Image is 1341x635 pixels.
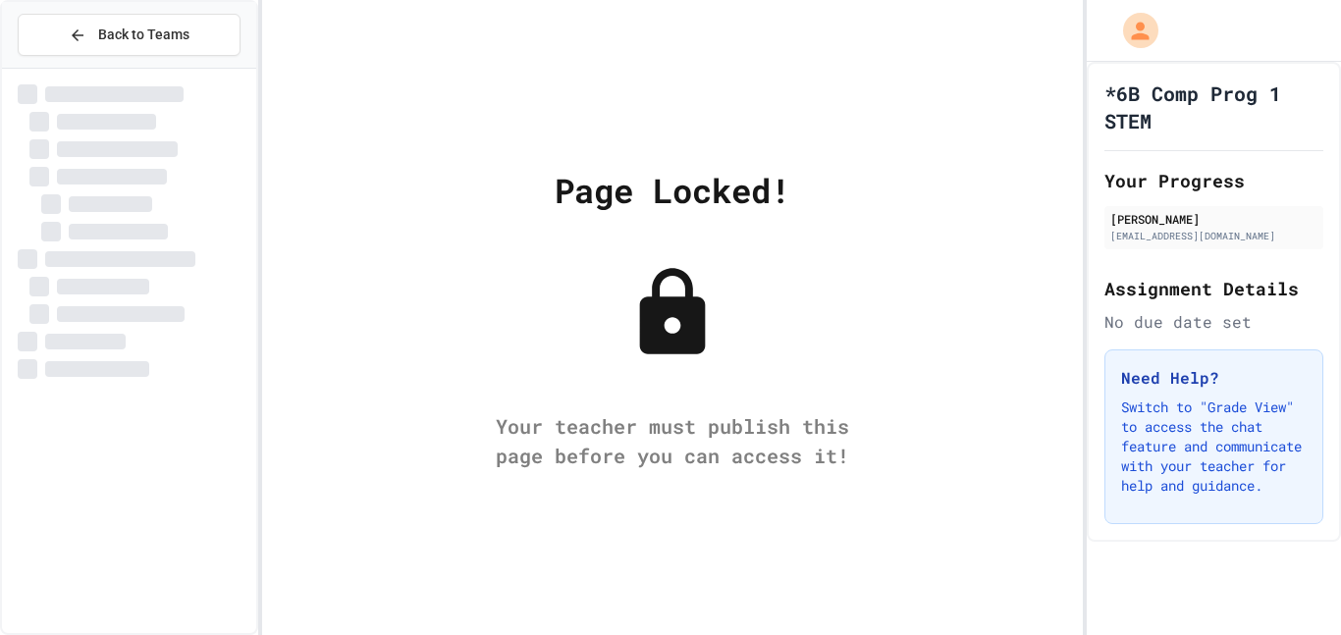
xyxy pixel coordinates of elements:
div: My Account [1102,8,1163,53]
p: Switch to "Grade View" to access the chat feature and communicate with your teacher for help and ... [1121,397,1307,496]
button: Back to Teams [18,14,241,56]
div: [PERSON_NAME] [1110,210,1317,228]
div: [EMAIL_ADDRESS][DOMAIN_NAME] [1110,229,1317,243]
div: Your teacher must publish this page before you can access it! [476,411,869,470]
div: Page Locked! [555,165,790,215]
span: Back to Teams [98,25,189,45]
h2: Assignment Details [1104,275,1323,302]
h2: Your Progress [1104,167,1323,194]
h1: *6B Comp Prog 1 STEM [1104,79,1323,134]
div: No due date set [1104,310,1323,334]
h3: Need Help? [1121,366,1307,390]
